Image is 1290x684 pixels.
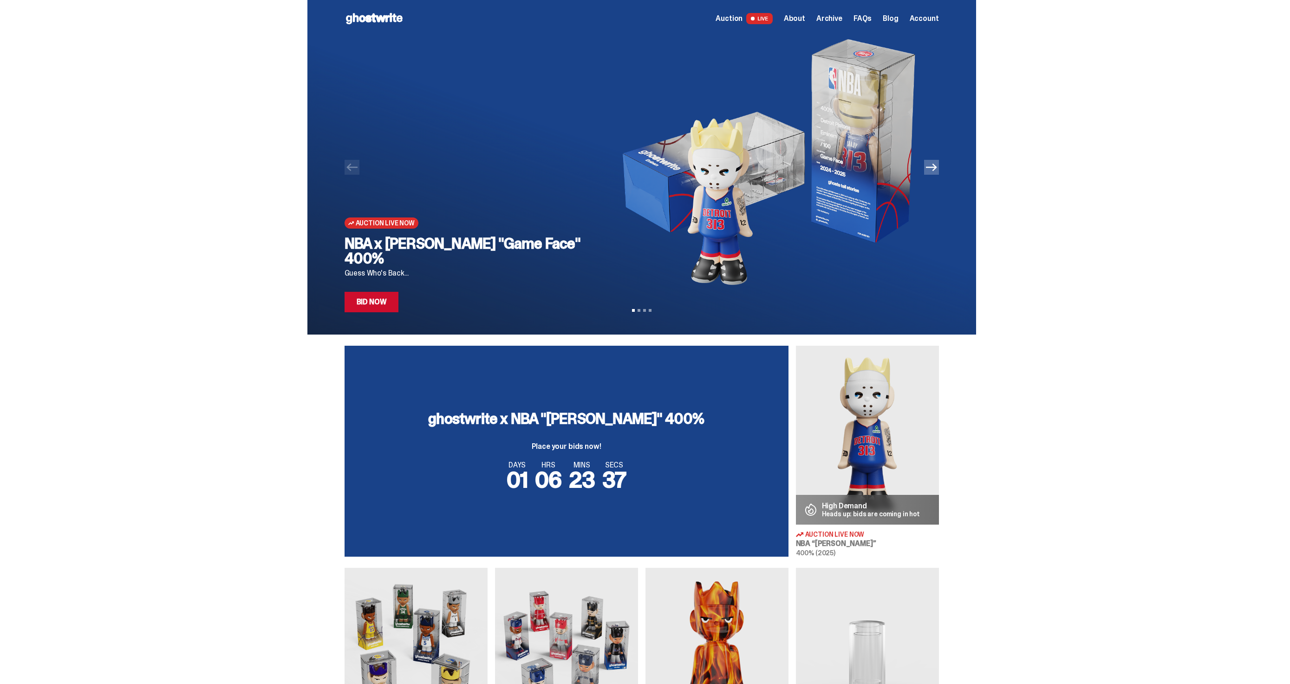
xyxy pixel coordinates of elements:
span: 37 [602,465,626,494]
span: Auction Live Now [805,531,865,538]
span: 06 [535,465,561,494]
h2: NBA x [PERSON_NAME] "Game Face" 400% [345,236,592,266]
button: View slide 1 [632,309,635,312]
a: About [784,15,805,22]
p: Heads up: bids are coming in hot [822,511,920,517]
h3: NBA “[PERSON_NAME]” [796,540,939,547]
img: Eminem [796,346,939,525]
span: 23 [569,465,595,494]
span: MINS [569,461,595,469]
span: HRS [535,461,561,469]
span: DAYS [507,461,528,469]
p: Place your bids now! [428,443,704,450]
p: Guess Who's Back... [345,270,592,277]
span: LIVE [746,13,773,24]
button: View slide 4 [649,309,652,312]
a: Auction LIVE [716,13,772,24]
p: High Demand [822,502,920,510]
span: 400% (2025) [796,549,835,557]
button: View slide 2 [638,309,640,312]
a: Blog [883,15,898,22]
a: Account [910,15,939,22]
a: Eminem High Demand Heads up: bids are coming in hot Auction Live Now [796,346,939,557]
a: Bid Now [345,292,399,312]
h3: ghostwrite x NBA "[PERSON_NAME]" 400% [428,411,704,426]
a: FAQs [853,15,872,22]
span: Auction [716,15,743,22]
a: Archive [816,15,842,22]
img: NBA x Eminem "Game Face" 400% [607,37,924,288]
span: 01 [507,465,528,494]
button: Next [924,160,939,175]
button: Previous [345,160,359,175]
button: View slide 3 [643,309,646,312]
span: SECS [602,461,626,469]
span: Auction Live Now [356,219,415,227]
